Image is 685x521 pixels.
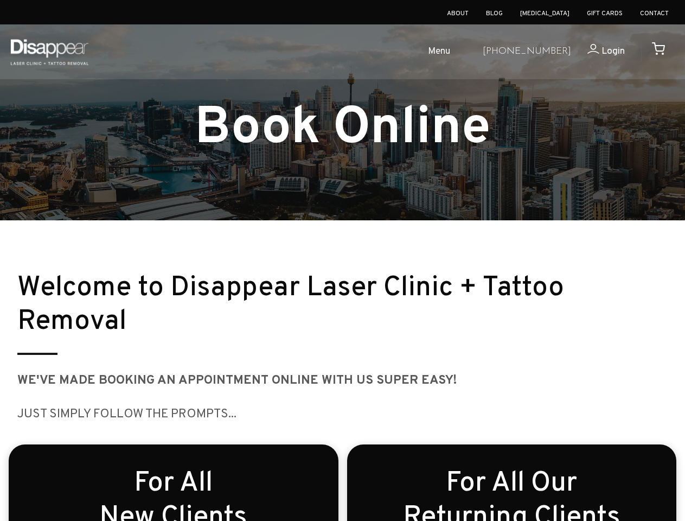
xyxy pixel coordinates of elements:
big: JUST SIMPLY follow the prompts [17,406,228,422]
a: Contact [640,9,669,18]
span: Login [601,45,625,58]
a: Login [571,44,625,60]
a: About [447,9,469,18]
a: Blog [486,9,503,18]
span: Menu [428,44,450,60]
ul: Open Mobile Menu [99,35,474,69]
img: Disappear - Laser Clinic and Tattoo Removal Services in Sydney, Australia [8,33,91,71]
big: ... [228,406,236,422]
a: [PHONE_NUMBER] [483,44,571,60]
small: Welcome to Disappear Laser Clinic + Tattoo Removal [17,271,564,340]
a: Menu [390,35,474,69]
strong: We've made booking AN appointment ONLINE WITH US SUPER EASY! [17,373,457,389]
a: Gift Cards [587,9,623,18]
a: [MEDICAL_DATA] [520,9,569,18]
h1: Book Online [9,104,676,155]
